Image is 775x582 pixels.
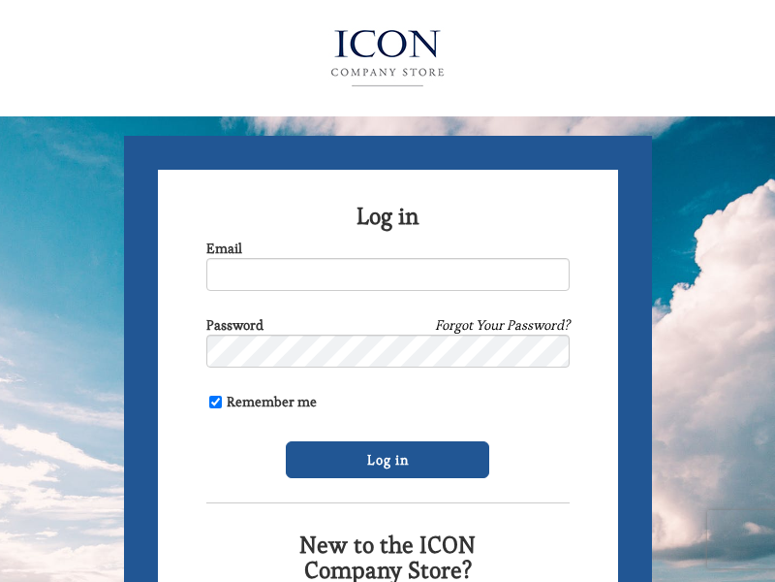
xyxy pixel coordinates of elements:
[209,396,222,408] input: Remember me
[435,315,570,335] a: Forgot Your Password?
[206,315,263,335] label: Password
[206,239,242,258] label: Email
[206,204,570,229] h2: Log in
[206,392,317,411] label: Remember me
[286,441,489,478] input: Log in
